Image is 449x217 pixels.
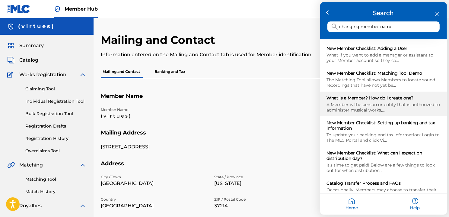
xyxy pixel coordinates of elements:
[434,11,440,17] div: close resource center
[327,46,440,51] div: New Member Checklist: Adding a User
[384,194,447,215] div: Help
[327,151,440,161] div: New Member Checklist: What can I expect on distribution day?
[327,132,440,143] div: To update your banking and tax information: Login to The MLC Portal and click Vi...
[320,147,447,177] div: New <span class="hs-search-highlight hs-highlight-title">Member</span> Checklist: What can I expe...
[327,10,440,17] h3: Search
[320,194,384,215] div: Home
[327,22,440,32] input: Search for help
[327,77,440,88] div: The Matching Tool allows Members to locate sound recordings that have not yet be...
[320,42,447,67] div: New <span class="hs-search-highlight hs-highlight-title">Member</span> Checklist: Adding a User
[327,163,440,173] div: It's time to get paid! Below are a few things to look out for when distribution ...
[327,102,440,113] div: A Member is the person or entity that is authorized to administer musical works,...
[320,67,447,92] div: New <span class="hs-search-highlight hs-highlight-title">Member</span> Checklist: Matching Tool Demo
[320,117,447,147] div: New <span class="hs-search-highlight hs-highlight-title">Member</span> Checklist: Setting up bank...
[327,53,440,63] div: What if you want to add a manager or assistant to your Member account so they ca...
[327,181,440,186] div: Catalog Transfer Process and FAQs
[327,71,440,76] div: New Member Checklist: Matching Tool Demo
[332,24,338,30] svg: icon
[327,96,440,101] div: What is a Member? How do I create one?
[320,92,447,117] div: What is a <span class="hs-search-highlight hs-highlight-title">Member</span>? How do I create one?
[327,187,440,198] div: Occasionally, Members may choose to transfer their right(s) to collect royalti...
[327,120,440,131] div: New Member Checklist: Setting up banking and tax information
[320,177,447,202] div: Catalog Transfer Process and FAQs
